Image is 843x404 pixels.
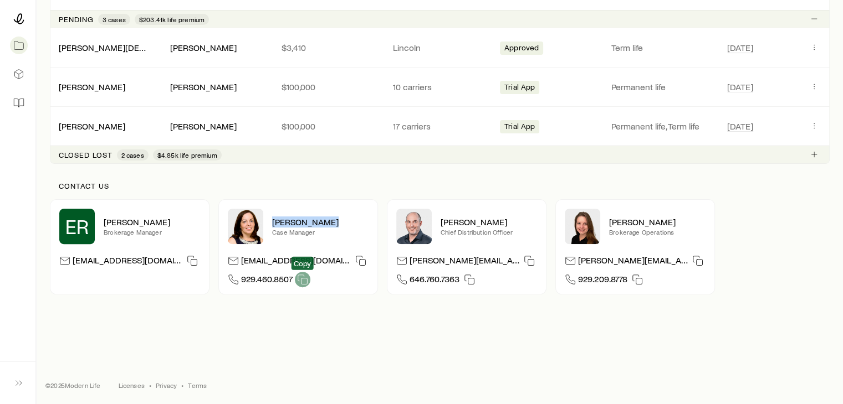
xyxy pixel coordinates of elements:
span: [DATE] [727,81,753,92]
span: [DATE] [727,42,753,53]
a: [PERSON_NAME][DEMOGRAPHIC_DATA] [59,42,216,53]
img: Heather McKee [228,209,263,244]
p: [PERSON_NAME][EMAIL_ADDRESS][DOMAIN_NAME] [410,255,519,270]
a: Privacy [156,381,177,390]
span: Trial App [504,122,535,133]
div: [PERSON_NAME] [170,42,237,54]
p: 10 carriers [393,81,487,92]
p: $3,410 [282,42,375,53]
span: • [181,381,183,390]
p: [PERSON_NAME] [272,216,369,227]
p: [PERSON_NAME][EMAIL_ADDRESS][DOMAIN_NAME] [578,255,688,270]
a: Licenses [119,381,145,390]
a: [PERSON_NAME] [59,81,125,92]
div: [PERSON_NAME] [170,81,237,93]
p: Permanent life [611,81,714,92]
span: 3 cases [103,15,126,24]
span: 2 cases [121,151,144,159]
p: Brokerage Manager [104,227,200,236]
p: [PERSON_NAME] [441,216,537,227]
p: $100,000 [282,121,375,132]
p: Lincoln [393,42,487,53]
p: Pending [59,15,94,24]
div: [PERSON_NAME] [59,81,125,93]
div: [PERSON_NAME] [170,121,237,132]
a: Terms [188,381,207,390]
span: ER [65,215,89,237]
img: Ellen Wall [565,209,600,244]
div: [PERSON_NAME] [59,121,125,132]
span: $203.41k life premium [139,15,205,24]
span: 929.209.8778 [578,273,627,288]
p: Contact us [59,182,821,190]
p: [EMAIL_ADDRESS][DOMAIN_NAME] [73,255,182,270]
span: 646.760.7363 [410,273,459,288]
p: $100,000 [282,81,375,92]
img: Dan Pierson [396,209,432,244]
p: 17 carriers [393,121,487,132]
p: Chief Distribution Officer [441,227,537,236]
p: [PERSON_NAME] [104,216,200,227]
span: [DATE] [727,121,753,132]
p: Closed lost [59,151,113,159]
span: 929.460.8507 [241,273,293,288]
div: [PERSON_NAME][DEMOGRAPHIC_DATA] [59,42,152,54]
p: Brokerage Operations [609,227,706,236]
p: © 2025 Modern Life [45,381,101,390]
p: Case Manager [272,227,369,236]
span: Trial App [504,82,535,94]
span: $4.85k life premium [157,151,217,159]
a: [PERSON_NAME] [59,121,125,131]
span: • [149,381,151,390]
p: [EMAIL_ADDRESS][DOMAIN_NAME] [241,255,351,270]
p: [PERSON_NAME] [609,216,706,227]
p: Permanent life, Term life [611,121,714,132]
p: Term life [611,42,714,53]
span: Approved [504,43,539,55]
